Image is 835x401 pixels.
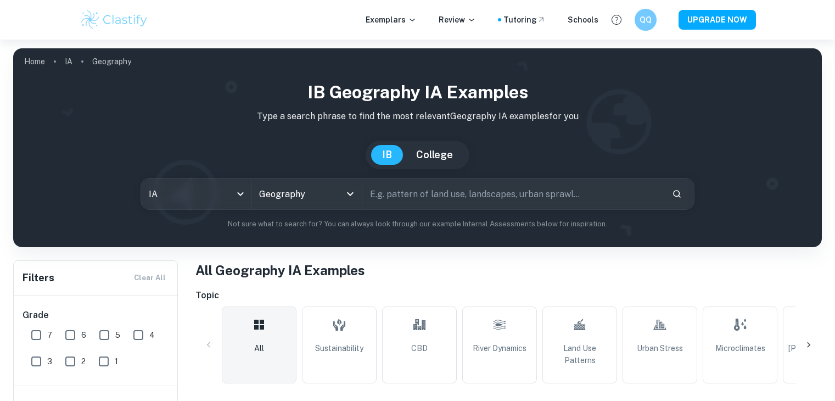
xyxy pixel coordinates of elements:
span: 6 [81,329,86,341]
button: Help and Feedback [607,10,626,29]
button: QQ [635,9,657,31]
span: 3 [47,355,52,367]
button: College [405,145,464,165]
span: River Dynamics [473,342,526,354]
p: Not sure what to search for? You can always look through our example Internal Assessments below f... [22,219,813,230]
span: 5 [115,329,120,341]
span: CBD [411,342,428,354]
button: Open [343,186,358,202]
h6: Grade [23,309,170,322]
a: Home [24,54,45,69]
h6: QQ [639,14,652,26]
span: 7 [47,329,52,341]
span: 2 [81,355,86,367]
div: IA [141,179,251,209]
button: Search [668,185,686,203]
a: Tutoring [503,14,546,26]
h1: IB Geography IA examples [22,79,813,105]
span: All [254,342,264,354]
span: Land Use Patterns [547,342,612,366]
a: Schools [568,14,598,26]
img: Clastify logo [80,9,149,31]
h1: All Geography IA Examples [195,260,822,280]
p: Review [439,14,476,26]
h6: Filters [23,270,54,286]
span: Urban Stress [637,342,683,354]
img: profile cover [13,48,822,247]
span: Microclimates [715,342,765,354]
span: Sustainability [315,342,363,354]
span: 4 [149,329,155,341]
span: 1 [115,355,118,367]
input: E.g. pattern of land use, landscapes, urban sprawl... [362,179,663,209]
a: IA [65,54,72,69]
p: Type a search phrase to find the most relevant Geography IA examples for you [22,110,813,123]
p: Exemplars [366,14,417,26]
button: IB [371,145,403,165]
h6: Topic [195,289,822,302]
p: Geography [92,55,131,68]
button: UPGRADE NOW [679,10,756,30]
